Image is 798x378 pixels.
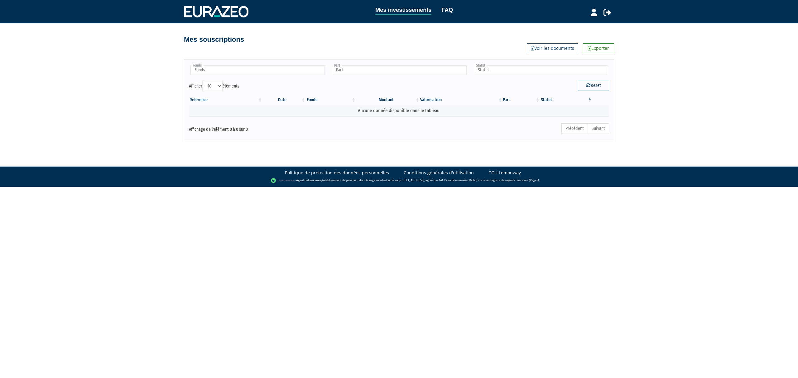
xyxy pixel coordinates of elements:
label: Afficher éléments [189,81,239,91]
a: Exporter [583,43,614,53]
a: Suivant [588,123,609,134]
th: Date: activer pour trier la colonne par ordre croissant [263,95,306,105]
img: 1732889491-logotype_eurazeo_blanc_rvb.png [184,6,248,17]
a: Politique de protection des données personnelles [285,170,389,176]
a: CGU Lemonway [488,170,521,176]
a: FAQ [441,6,453,14]
td: Aucune donnée disponible dans le tableau [189,105,609,116]
th: Statut : activer pour trier la colonne par ordre d&eacute;croissant [540,95,592,105]
button: Reset [578,81,609,91]
th: Part: activer pour trier la colonne par ordre croissant [503,95,540,105]
img: logo-lemonway.png [271,177,295,184]
select: Afficheréléments [202,81,223,91]
a: Registre des agents financiers (Regafi) [490,178,539,182]
th: Valorisation: activer pour trier la colonne par ordre croissant [420,95,503,105]
div: Affichage de l'élément 0 à 0 sur 0 [189,123,358,133]
th: Référence : activer pour trier la colonne par ordre croissant [189,95,263,105]
th: Montant: activer pour trier la colonne par ordre croissant [356,95,420,105]
a: Conditions générales d'utilisation [404,170,474,176]
h4: Mes souscriptions [184,36,244,43]
div: - Agent de (établissement de paiement dont le siège social est situé au [STREET_ADDRESS], agréé p... [6,177,792,184]
a: Lemonway [308,178,322,182]
a: Mes investissements [375,6,431,15]
a: Voir les documents [527,43,578,53]
th: Fonds: activer pour trier la colonne par ordre croissant [306,95,356,105]
a: Précédent [561,123,588,134]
